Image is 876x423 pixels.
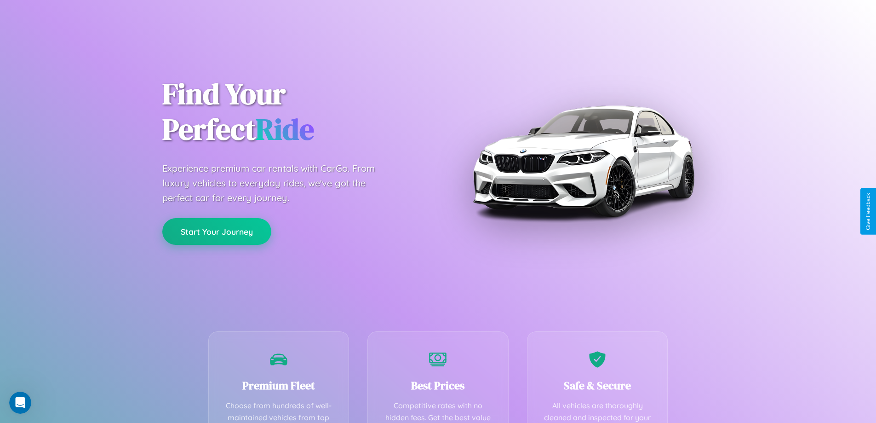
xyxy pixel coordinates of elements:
div: Give Feedback [865,193,871,230]
h3: Premium Fleet [223,378,335,393]
button: Start Your Journey [162,218,271,245]
p: Experience premium car rentals with CarGo. From luxury vehicles to everyday rides, we've got the ... [162,161,392,205]
iframe: Intercom live chat [9,392,31,414]
h3: Best Prices [382,378,494,393]
img: Premium BMW car rental vehicle [468,46,698,276]
h3: Safe & Secure [541,378,654,393]
span: Ride [256,109,314,149]
h1: Find Your Perfect [162,76,424,147]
